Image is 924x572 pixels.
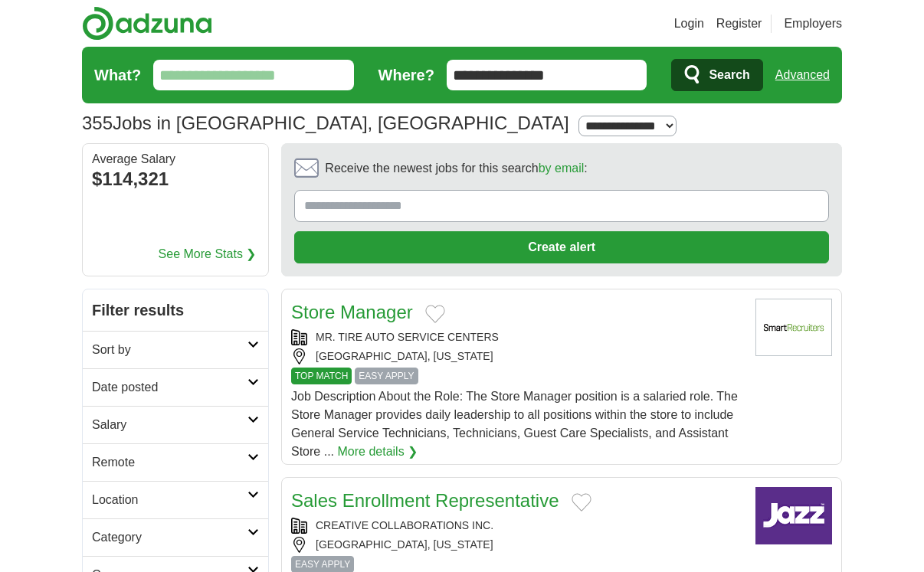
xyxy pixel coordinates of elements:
span: 355 [82,109,113,137]
h2: Sort by [92,341,247,359]
a: More details ❯ [337,443,418,461]
h2: Filter results [83,289,268,331]
label: What? [94,64,141,87]
a: Sort by [83,331,268,368]
div: MR. TIRE AUTO SERVICE CENTERS [291,329,743,345]
a: Advanced [775,60,830,90]
div: [GEOGRAPHIC_DATA], [US_STATE] [291,348,743,364]
h2: Salary [92,416,247,434]
button: Add to favorite jobs [572,493,591,512]
div: [GEOGRAPHIC_DATA], [US_STATE] [291,537,743,553]
div: Average Salary [92,153,259,165]
h1: Jobs in [GEOGRAPHIC_DATA], [GEOGRAPHIC_DATA] [82,113,569,133]
a: Date posted [83,368,268,406]
span: TOP MATCH [291,368,352,384]
img: Adzuna logo [82,6,212,41]
a: Salary [83,406,268,443]
span: Receive the newest jobs for this search : [325,159,587,178]
label: Where? [378,64,434,87]
a: Register [716,15,762,33]
a: Store Manager [291,302,413,322]
img: Company logo [755,487,832,544]
span: EASY APPLY [355,368,418,384]
button: Add to favorite jobs [425,305,445,323]
a: See More Stats ❯ [159,245,257,263]
a: Sales Enrollment Representative [291,490,559,511]
a: Remote [83,443,268,481]
div: $114,321 [92,165,259,193]
span: Job Description About the Role: The Store Manager position is a salaried role. The Store Manager ... [291,390,738,458]
h2: Category [92,528,247,547]
img: Company logo [755,299,832,356]
h2: Date posted [92,378,247,397]
a: Employers [784,15,842,33]
button: Create alert [294,231,829,263]
a: Category [83,518,268,556]
a: Location [83,481,268,518]
button: Search [671,59,762,91]
span: Search [709,60,749,90]
h2: Location [92,491,247,509]
a: Login [674,15,704,33]
h2: Remote [92,453,247,472]
a: by email [539,162,585,175]
div: CREATIVE COLLABORATIONS INC. [291,518,743,534]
